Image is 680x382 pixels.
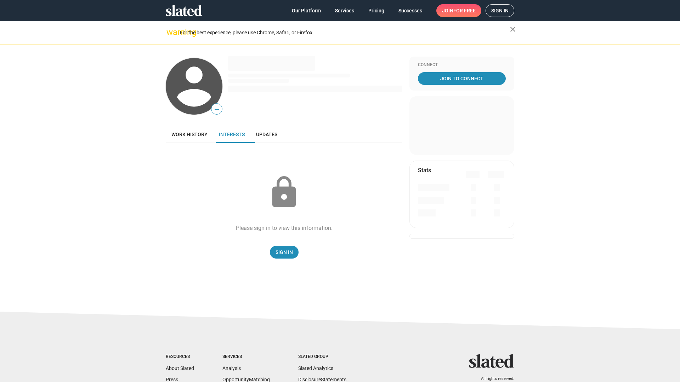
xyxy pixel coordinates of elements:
[250,126,283,143] a: Updates
[171,132,208,137] span: Work history
[292,4,321,17] span: Our Platform
[418,167,431,174] mat-card-title: Stats
[442,4,476,17] span: Join
[298,354,346,360] div: Slated Group
[276,246,293,259] span: Sign In
[418,62,506,68] div: Connect
[166,365,194,371] a: About Slated
[286,4,327,17] a: Our Platform
[509,25,517,34] mat-icon: close
[270,246,299,259] a: Sign In
[166,126,213,143] a: Work history
[211,105,222,114] span: —
[419,72,504,85] span: Join To Connect
[393,4,428,17] a: Successes
[436,4,481,17] a: Joinfor free
[266,175,302,210] mat-icon: lock
[368,4,384,17] span: Pricing
[453,4,476,17] span: for free
[363,4,390,17] a: Pricing
[166,28,175,36] mat-icon: warning
[236,224,333,232] div: Please sign in to view this information.
[298,365,333,371] a: Slated Analytics
[222,354,270,360] div: Services
[335,4,354,17] span: Services
[418,72,506,85] a: Join To Connect
[491,5,509,17] span: Sign in
[213,126,250,143] a: Interests
[329,4,360,17] a: Services
[219,132,245,137] span: Interests
[166,354,194,360] div: Resources
[486,4,514,17] a: Sign in
[256,132,277,137] span: Updates
[222,365,241,371] a: Analysis
[180,28,510,37] div: For the best experience, please use Chrome, Safari, or Firefox.
[398,4,422,17] span: Successes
